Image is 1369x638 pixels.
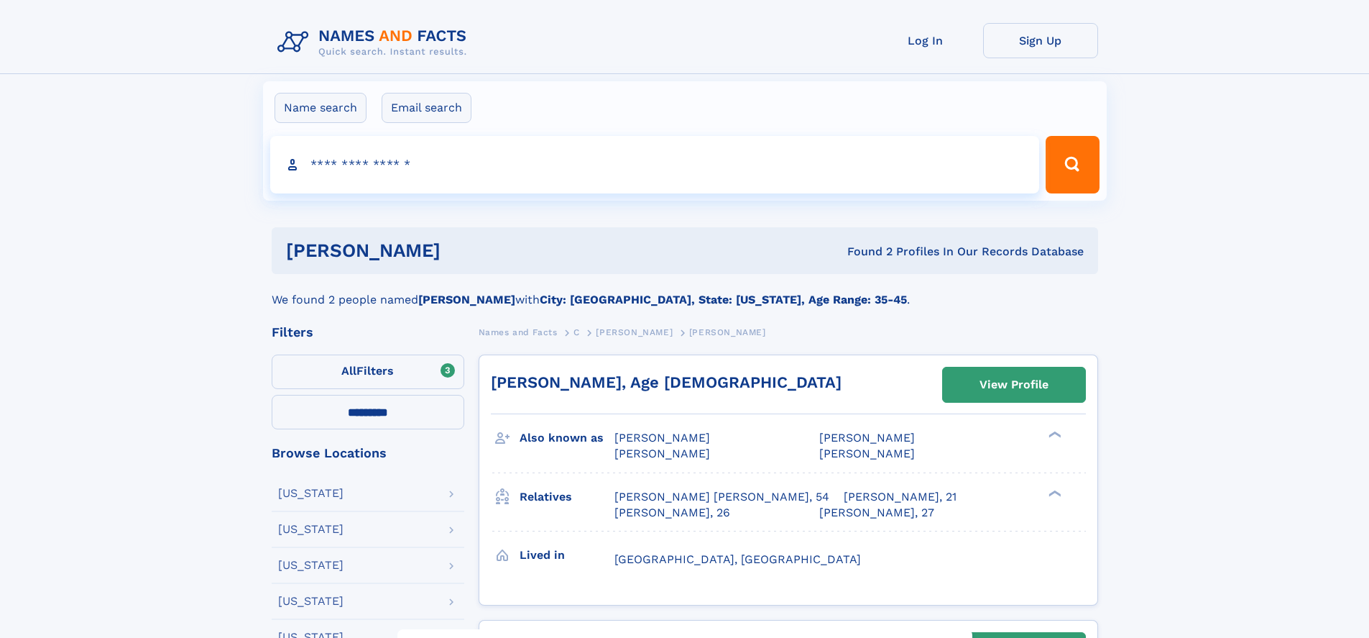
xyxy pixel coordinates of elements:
label: Filters [272,355,464,389]
a: C [573,323,580,341]
span: [PERSON_NAME] [614,431,710,445]
span: [PERSON_NAME] [614,447,710,460]
img: Logo Names and Facts [272,23,479,62]
b: City: [GEOGRAPHIC_DATA], State: [US_STATE], Age Range: 35-45 [540,293,907,306]
div: [US_STATE] [278,524,344,535]
h3: Relatives [520,485,614,509]
span: [PERSON_NAME] [819,431,915,445]
a: Sign Up [983,23,1098,58]
a: [PERSON_NAME] [PERSON_NAME], 54 [614,489,829,505]
span: [PERSON_NAME] [689,327,766,337]
a: [PERSON_NAME], 21 [844,489,957,505]
h3: Also known as [520,426,614,450]
a: [PERSON_NAME] [596,323,673,341]
a: View Profile [943,368,1085,402]
a: [PERSON_NAME], 26 [614,505,730,521]
b: [PERSON_NAME] [418,293,515,306]
div: Browse Locations [272,447,464,460]
button: Search Button [1046,136,1099,193]
div: Filters [272,326,464,339]
span: [PERSON_NAME] [596,327,673,337]
div: Found 2 Profiles In Our Records Database [644,244,1084,260]
span: [PERSON_NAME] [819,447,915,460]
span: C [573,327,580,337]
div: ❯ [1045,488,1062,498]
span: All [341,364,356,378]
div: [US_STATE] [278,596,344,607]
a: [PERSON_NAME], 27 [819,505,934,521]
div: We found 2 people named with . [272,274,1098,309]
a: Names and Facts [479,323,558,341]
span: [GEOGRAPHIC_DATA], [GEOGRAPHIC_DATA] [614,552,861,566]
h1: [PERSON_NAME] [286,242,644,260]
div: ❯ [1045,430,1062,439]
a: Log In [868,23,983,58]
div: [US_STATE] [278,560,344,571]
label: Email search [382,93,471,123]
div: View Profile [979,368,1048,401]
label: Name search [275,93,367,123]
h3: Lived in [520,543,614,568]
a: [PERSON_NAME], Age [DEMOGRAPHIC_DATA] [491,373,842,391]
input: search input [270,136,1040,193]
div: [US_STATE] [278,488,344,499]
